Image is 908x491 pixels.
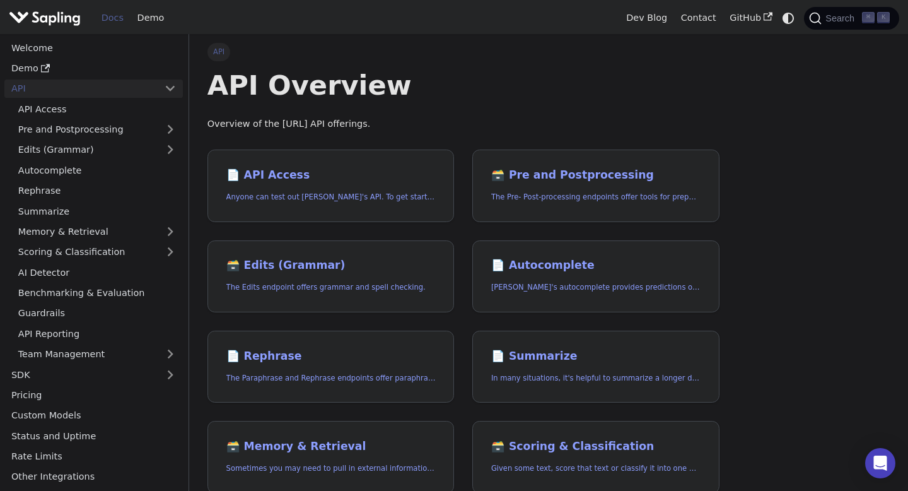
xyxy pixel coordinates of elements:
a: Rate Limits [4,447,183,466]
kbd: ⌘ [862,12,875,23]
a: Benchmarking & Evaluation [11,284,183,302]
a: Sapling.ai [9,9,85,27]
p: In many situations, it's helpful to summarize a longer document into a shorter, more easily diges... [491,372,701,384]
a: 📄️ SummarizeIn many situations, it's helpful to summarize a longer document into a shorter, more ... [472,331,719,403]
p: The Edits endpoint offers grammar and spell checking. [226,281,436,293]
a: 🗃️ Edits (Grammar)The Edits endpoint offers grammar and spell checking. [207,240,455,313]
a: Autocomplete [11,161,183,179]
a: Contact [674,8,723,28]
a: Other Integrations [4,468,183,486]
a: API Reporting [11,324,183,343]
h2: Pre and Postprocessing [491,169,701,182]
a: API Access [11,100,183,118]
a: Guardrails [11,304,183,322]
p: Sometimes you may need to pull in external information that doesn't fit in the context size of an... [226,463,436,475]
a: 📄️ API AccessAnyone can test out [PERSON_NAME]'s API. To get started with the API, simply: [207,150,455,222]
span: API [207,43,231,61]
a: GitHub [723,8,779,28]
a: 📄️ Autocomplete[PERSON_NAME]'s autocomplete provides predictions of the next few characters or words [472,240,719,313]
a: Welcome [4,38,183,57]
h2: API Access [226,169,436,182]
a: SDK [4,365,158,384]
p: Sapling's autocomplete provides predictions of the next few characters or words [491,281,701,293]
button: Switch between dark and light mode (currently system mode) [779,9,798,27]
h2: Autocomplete [491,259,701,273]
h2: Memory & Retrieval [226,440,436,454]
h2: Summarize [491,350,701,364]
a: AI Detector [11,263,183,281]
a: Edits (Grammar) [11,141,183,159]
a: Custom Models [4,406,183,425]
h2: Scoring & Classification [491,440,701,454]
kbd: K [877,12,890,23]
a: Dev Blog [619,8,673,28]
p: The Paraphrase and Rephrase endpoints offer paraphrasing for particular styles. [226,372,436,384]
a: Rephrase [11,182,183,200]
a: Pricing [4,386,183,405]
a: Team Management [11,345,183,364]
a: Demo [4,59,183,78]
h2: Edits (Grammar) [226,259,436,273]
h2: Rephrase [226,350,436,364]
a: Memory & Retrieval [11,223,183,241]
a: Pre and Postprocessing [11,121,183,139]
img: Sapling.ai [9,9,81,27]
p: Anyone can test out Sapling's API. To get started with the API, simply: [226,191,436,203]
a: Demo [131,8,171,28]
a: API [4,80,158,98]
span: Search [822,13,862,23]
div: Open Intercom Messenger [865,448,895,478]
p: Overview of the [URL] API offerings. [207,117,719,132]
button: Search (Command+K) [804,7,899,30]
a: Docs [95,8,131,28]
p: Given some text, score that text or classify it into one of a set of pre-specified categories. [491,463,701,475]
a: Status and Uptime [4,427,183,445]
button: Expand sidebar category 'SDK' [158,365,183,384]
a: Summarize [11,202,183,220]
a: 📄️ RephraseThe Paraphrase and Rephrase endpoints offer paraphrasing for particular styles. [207,331,455,403]
nav: Breadcrumbs [207,43,719,61]
p: The Pre- Post-processing endpoints offer tools for preparing your text data for ingestation as we... [491,191,701,203]
h1: API Overview [207,68,719,102]
a: Scoring & Classification [11,243,183,261]
button: Collapse sidebar category 'API' [158,80,183,98]
a: 🗃️ Pre and PostprocessingThe Pre- Post-processing endpoints offer tools for preparing your text d... [472,150,719,222]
